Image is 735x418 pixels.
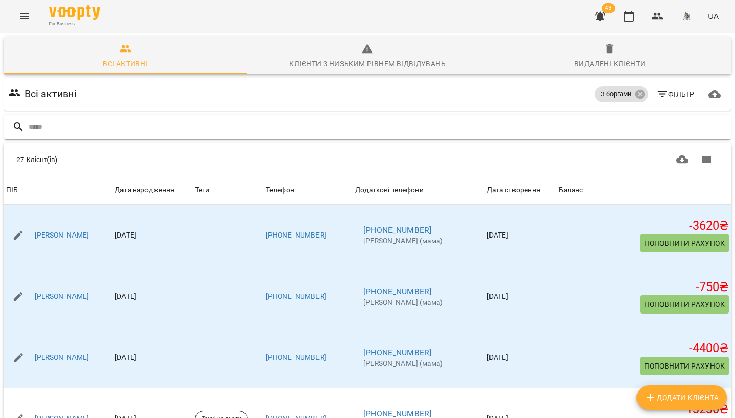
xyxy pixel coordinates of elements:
[113,266,192,327] td: [DATE]
[708,11,719,21] span: UA
[103,58,148,70] div: Всі активні
[363,348,431,357] a: [PHONE_NUMBER]
[487,184,555,196] span: Дата створення
[640,234,729,252] button: Поповнити рахунок
[559,184,729,196] span: Баланс
[640,295,729,313] button: Поповнити рахунок
[35,230,89,241] a: [PERSON_NAME]
[355,184,424,196] div: Додаткові телефони
[640,357,729,375] button: Поповнити рахунок
[644,360,725,372] span: Поповнити рахунок
[6,184,18,196] div: Sort
[485,266,557,327] td: [DATE]
[487,184,541,196] div: Дата створення
[115,184,190,196] span: Дата народження
[266,184,295,196] div: Телефон
[6,184,18,196] div: ПІБ
[363,225,431,235] a: [PHONE_NUMBER]
[559,218,729,234] h5: -3620 ₴
[644,298,725,310] span: Поповнити рахунок
[645,391,719,404] span: Додати клієнта
[355,184,483,196] span: Додаткові телефони
[49,21,100,28] span: For Business
[559,402,729,417] h5: -13230 ₴
[266,184,351,196] span: Телефон
[485,205,557,266] td: [DATE]
[656,88,695,100] span: Фільтр
[115,184,175,196] div: Дата народження
[704,7,723,25] button: UA
[113,205,192,266] td: [DATE]
[559,184,583,196] div: Баланс
[363,359,475,369] p: [PERSON_NAME] (мама)
[113,327,192,388] td: [DATE]
[485,327,557,388] td: [DATE]
[35,353,89,363] a: [PERSON_NAME]
[266,292,326,300] a: [PHONE_NUMBER]
[49,5,100,20] img: Voopty Logo
[266,231,326,239] a: [PHONE_NUMBER]
[679,9,694,23] img: 8c829e5ebed639b137191ac75f1a07db.png
[670,147,695,172] button: Завантажити CSV
[266,184,295,196] div: Sort
[636,385,727,410] button: Додати клієнта
[595,90,638,99] span: З боргами
[16,154,363,165] div: 27 Клієнт(ів)
[694,147,719,172] button: Показати колонки
[266,353,326,361] a: [PHONE_NUMBER]
[6,184,111,196] span: ПІБ
[595,86,648,102] div: З боргами
[559,279,729,295] h5: -750 ₴
[652,85,699,103] button: Фільтр
[12,4,37,29] button: Menu
[24,86,77,102] h6: Всі активні
[602,3,615,13] span: 43
[559,184,583,196] div: Sort
[644,237,725,249] span: Поповнити рахунок
[289,58,446,70] div: Клієнти з низьким рівнем відвідувань
[35,292,89,302] a: [PERSON_NAME]
[487,184,541,196] div: Sort
[355,184,424,196] div: Sort
[559,341,729,356] h5: -4400 ₴
[195,184,262,196] div: Теги
[115,184,175,196] div: Sort
[363,236,475,246] p: [PERSON_NAME] (мама)
[363,286,431,296] a: [PHONE_NUMBER]
[574,58,645,70] div: Видалені клієнти
[363,298,475,308] p: [PERSON_NAME] (мама)
[4,143,731,176] div: Table Toolbar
